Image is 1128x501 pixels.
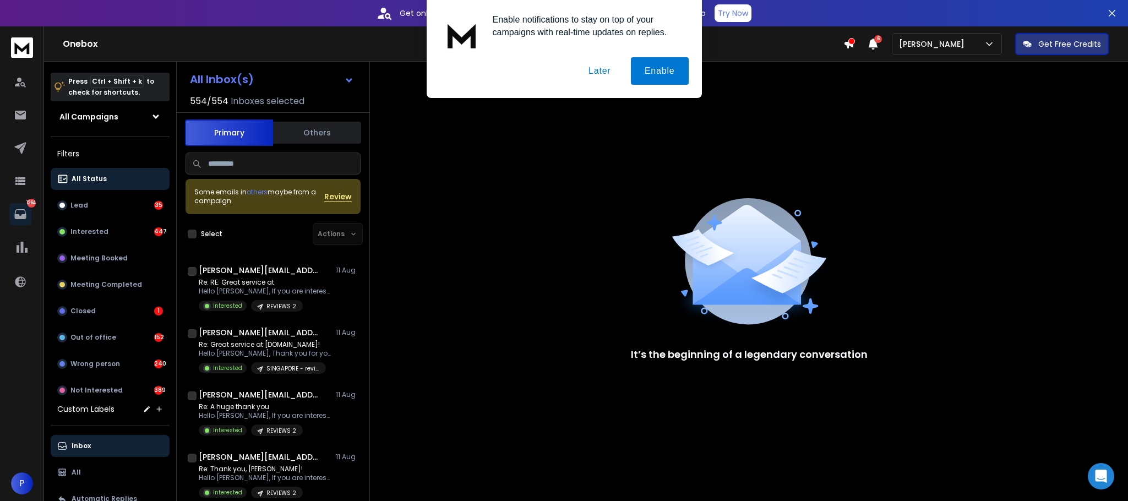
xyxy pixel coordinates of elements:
h3: Custom Labels [57,404,115,415]
span: 554 / 554 [190,95,228,108]
p: All [72,468,81,477]
p: Re: A huge thank you [199,402,331,411]
p: It’s the beginning of a legendary conversation [631,347,868,362]
div: Some emails in maybe from a campaign [194,188,324,205]
img: notification icon [440,13,484,57]
p: All Status [72,175,107,183]
p: Re: Thank you, [PERSON_NAME]! [199,465,331,473]
p: Hello [PERSON_NAME], Thank you for your [199,349,331,358]
p: 11 Aug [336,453,361,461]
p: Closed [70,307,96,315]
p: Hello [PERSON_NAME], If you are interested, [199,411,331,420]
button: Lead35 [51,194,170,216]
p: SINGAPORE - reviews [266,364,319,373]
p: Wrong person [70,360,120,368]
p: Interested [70,227,108,236]
button: Interested447 [51,221,170,243]
h3: Inboxes selected [231,95,304,108]
p: Interested [213,426,242,434]
button: P [11,472,33,494]
h1: [PERSON_NAME][EMAIL_ADDRESS][PERSON_NAME][DOMAIN_NAME] [199,327,320,338]
button: Primary [185,119,273,146]
p: 1264 [27,199,36,208]
div: 35 [154,201,163,210]
button: Meeting Completed [51,274,170,296]
h3: Filters [51,146,170,161]
button: Later [575,57,624,85]
button: Enable [631,57,689,85]
button: Not Interested389 [51,379,170,401]
button: Wrong person240 [51,353,170,375]
p: Meeting Booked [70,254,128,263]
p: Inbox [72,442,91,450]
a: 1264 [9,203,31,225]
div: 152 [154,333,163,342]
div: 447 [154,227,163,236]
p: Not Interested [70,386,123,395]
h1: [PERSON_NAME][EMAIL_ADDRESS][DOMAIN_NAME] [199,389,320,400]
p: Out of office [70,333,116,342]
p: 11 Aug [336,390,361,399]
h1: [PERSON_NAME][EMAIL_ADDRESS][DOMAIN_NAME] [199,265,320,276]
button: Inbox [51,435,170,457]
p: Interested [213,488,242,497]
button: Others [273,121,361,145]
h1: [PERSON_NAME][EMAIL_ADDRESS][DOMAIN_NAME] [199,451,320,462]
p: Hello [PERSON_NAME], If you are interested, [199,473,331,482]
span: others [247,187,268,197]
button: All Status [51,168,170,190]
p: REVIEWS 2 [266,489,296,497]
p: Interested [213,364,242,372]
div: Enable notifications to stay on top of your campaigns with real-time updates on replies. [484,13,689,39]
button: Out of office152 [51,326,170,348]
p: Meeting Completed [70,280,142,289]
div: 240 [154,360,163,368]
h1: All Campaigns [59,111,118,122]
p: 11 Aug [336,266,361,275]
label: Select [201,230,222,238]
p: 11 Aug [336,328,361,337]
p: REVIEWS 2 [266,427,296,435]
p: Lead [70,201,88,210]
p: Interested [213,302,242,310]
button: All [51,461,170,483]
button: All Campaigns [51,106,170,128]
p: Hello [PERSON_NAME], If you are interested, [199,287,331,296]
div: 1 [154,307,163,315]
div: 389 [154,386,163,395]
button: Review [324,191,352,202]
p: Re: RE: Great service at [199,278,331,287]
div: Open Intercom Messenger [1088,463,1114,489]
p: Re: Great service at [DOMAIN_NAME]! [199,340,331,349]
button: Meeting Booked [51,247,170,269]
p: REVIEWS 2 [266,302,296,311]
button: Closed1 [51,300,170,322]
